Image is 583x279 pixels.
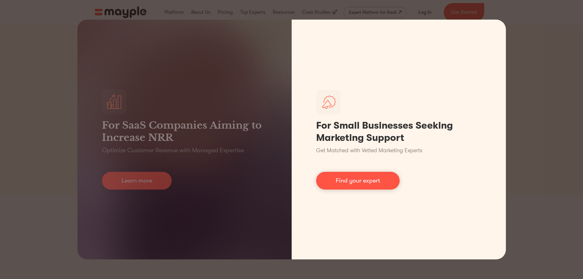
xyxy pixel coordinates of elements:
[102,119,267,144] h3: For SaaS Companies Aiming to Increase NRR
[316,146,422,155] p: Get Matched with Vetted Marketing Experts
[316,172,400,190] a: Find your expert
[316,119,481,144] h1: For Small Businesses Seeking Marketing Support
[102,172,172,190] a: Learn more
[102,146,244,155] p: Optimize Customer Revenue with Managed Expertise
